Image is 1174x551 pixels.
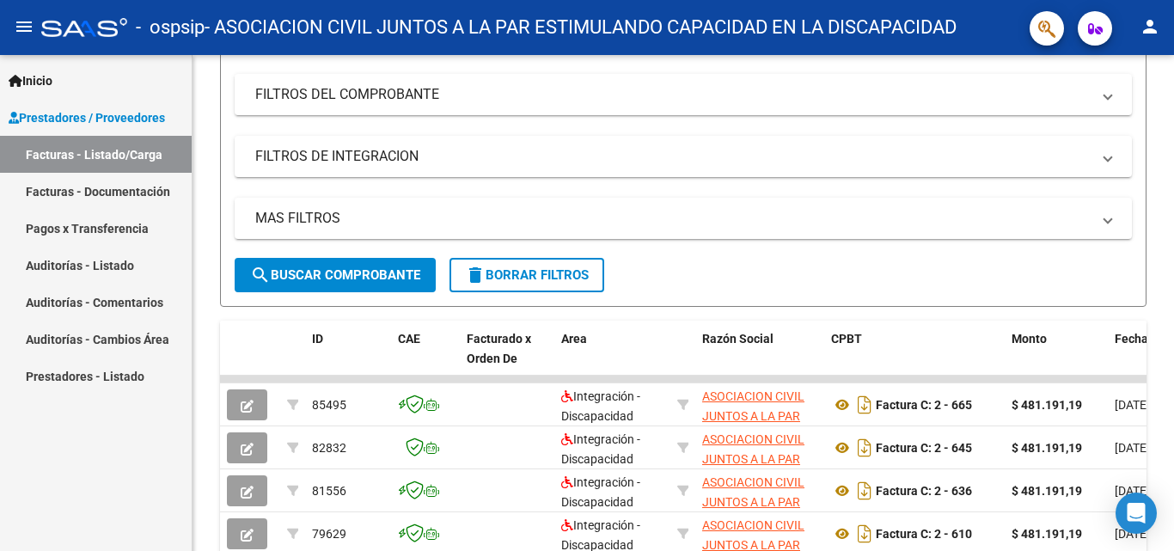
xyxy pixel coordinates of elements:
mat-icon: person [1140,16,1160,37]
span: Inicio [9,71,52,90]
span: [DATE] [1115,441,1150,455]
datatable-header-cell: Facturado x Orden De [460,321,554,396]
span: 82832 [312,441,346,455]
datatable-header-cell: ID [305,321,391,396]
i: Descargar documento [853,477,876,505]
span: Prestadores / Proveedores [9,108,165,127]
button: Buscar Comprobante [235,258,436,292]
span: Area [561,332,587,346]
span: Facturado x Orden De [467,332,531,365]
span: Integración - Discapacidad [561,389,640,423]
strong: $ 481.191,19 [1012,398,1082,412]
datatable-header-cell: Monto [1005,321,1108,396]
strong: Factura C: 2 - 610 [876,527,972,541]
div: 30714533300 [702,387,817,423]
strong: Factura C: 2 - 665 [876,398,972,412]
span: Integración - Discapacidad [561,475,640,509]
span: Buscar Comprobante [250,267,420,283]
i: Descargar documento [853,520,876,548]
strong: $ 481.191,19 [1012,527,1082,541]
mat-icon: delete [465,265,486,285]
span: ID [312,332,323,346]
i: Descargar documento [853,434,876,462]
span: Borrar Filtros [465,267,589,283]
mat-icon: menu [14,16,34,37]
mat-expansion-panel-header: FILTROS DEL COMPROBANTE [235,74,1132,115]
strong: Factura C: 2 - 636 [876,484,972,498]
span: 81556 [312,484,346,498]
span: - ASOCIACION CIVIL JUNTOS A LA PAR ESTIMULANDO CAPACIDAD EN LA DISCAPACIDAD [205,9,957,46]
mat-panel-title: FILTROS DEL COMPROBANTE [255,85,1091,104]
mat-panel-title: FILTROS DE INTEGRACION [255,147,1091,166]
strong: $ 481.191,19 [1012,484,1082,498]
strong: $ 481.191,19 [1012,441,1082,455]
span: CPBT [831,332,862,346]
mat-icon: search [250,265,271,285]
span: Monto [1012,332,1047,346]
span: 85495 [312,398,346,412]
span: - ospsip [136,9,205,46]
mat-expansion-panel-header: MAS FILTROS [235,198,1132,239]
div: 30714533300 [702,473,817,509]
span: [DATE] [1115,484,1150,498]
span: ASOCIACION CIVIL JUNTOS A LA PAR ESTIMULANDO CAPACIDAD EN LA DISCAPACIDAD [702,432,804,524]
i: Descargar documento [853,391,876,419]
datatable-header-cell: CPBT [824,321,1005,396]
span: ASOCIACION CIVIL JUNTOS A LA PAR ESTIMULANDO CAPACIDAD EN LA DISCAPACIDAD [702,389,804,481]
span: Razón Social [702,332,773,346]
span: CAE [398,332,420,346]
mat-panel-title: MAS FILTROS [255,209,1091,228]
div: Open Intercom Messenger [1116,493,1157,534]
span: [DATE] [1115,398,1150,412]
datatable-header-cell: Razón Social [695,321,824,396]
strong: Factura C: 2 - 645 [876,441,972,455]
datatable-header-cell: CAE [391,321,460,396]
datatable-header-cell: Area [554,321,670,396]
button: Borrar Filtros [449,258,604,292]
span: 79629 [312,527,346,541]
span: Integración - Discapacidad [561,432,640,466]
div: 30714533300 [702,430,817,466]
span: [DATE] [1115,527,1150,541]
mat-expansion-panel-header: FILTROS DE INTEGRACION [235,136,1132,177]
